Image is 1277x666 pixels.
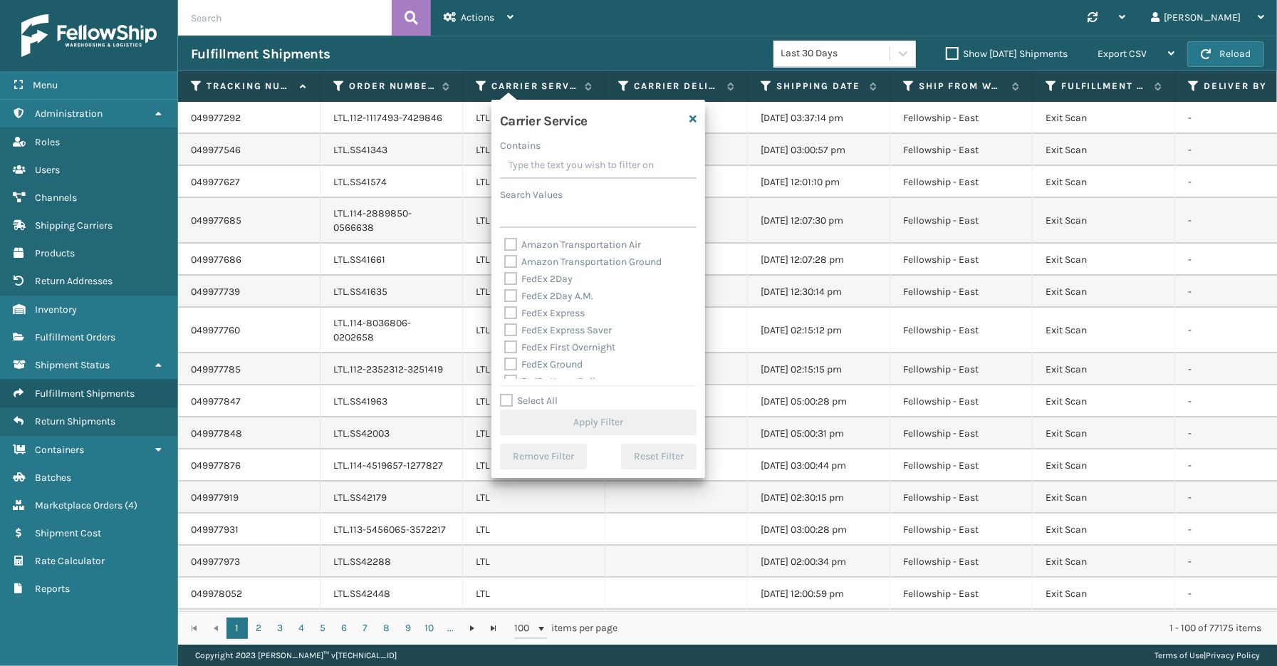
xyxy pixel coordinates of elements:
[1206,650,1260,660] a: Privacy Policy
[1187,41,1264,67] button: Reload
[500,395,558,407] label: Select All
[35,164,60,176] span: Users
[35,275,113,287] span: Return Addresses
[781,46,891,61] div: Last 30 Days
[35,331,115,343] span: Fulfillment Orders
[333,491,387,504] a: LTL.SS42179
[463,102,605,134] td: LTL
[500,108,588,130] h4: Carrier Service
[463,166,605,198] td: LTL
[35,583,70,595] span: Reports
[890,482,1033,514] td: Fellowship - East
[461,11,494,24] span: Actions
[1033,482,1175,514] td: Exit Scan
[500,410,697,435] button: Apply Filter
[776,80,862,93] label: Shipping Date
[748,610,890,642] td: [DATE] 02:01:16 pm
[333,588,390,600] a: LTL.SS42448
[637,621,1261,635] div: 1 - 100 of 77175 items
[35,219,113,231] span: Shipping Carriers
[178,198,320,244] td: 049977685
[463,244,605,276] td: LTL
[890,353,1033,385] td: Fellowship - East
[333,459,443,472] a: LTL.114-4519657-1277827
[191,46,330,63] h3: Fulfillment Shipments
[178,166,320,198] td: 049977627
[463,546,605,578] td: LTL
[467,623,478,634] span: Go to the next page
[504,256,662,268] label: Amazon Transportation Ground
[35,136,60,148] span: Roles
[890,610,1033,642] td: Fellowship - East
[621,444,697,469] button: Reset Filter
[226,618,248,639] a: 1
[504,324,612,336] label: FedEx Express Saver
[1098,48,1147,60] span: Export CSV
[35,415,115,427] span: Return Shipments
[1033,244,1175,276] td: Exit Scan
[748,134,890,166] td: [DATE] 03:00:57 pm
[178,308,320,353] td: 049977760
[890,198,1033,244] td: Fellowship - East
[748,417,890,449] td: [DATE] 05:00:31 pm
[35,527,101,539] span: Shipment Cost
[1033,276,1175,308] td: Exit Scan
[1033,610,1175,642] td: Exit Scan
[462,618,483,639] a: Go to the next page
[35,303,77,316] span: Inventory
[890,546,1033,578] td: Fellowship - East
[35,472,71,484] span: Batches
[1033,385,1175,417] td: Exit Scan
[178,449,320,482] td: 049977876
[748,482,890,514] td: [DATE] 02:30:15 pm
[333,363,443,375] a: LTL.112-2352312-3251419
[1033,198,1175,244] td: Exit Scan
[1033,578,1175,610] td: Exit Scan
[35,192,77,204] span: Channels
[269,618,291,639] a: 3
[463,417,605,449] td: LTL
[463,578,605,610] td: LTL
[1154,650,1204,660] a: Terms of Use
[1033,134,1175,166] td: Exit Scan
[504,358,583,370] label: FedEx Ground
[178,482,320,514] td: 049977919
[35,499,123,511] span: Marketplace Orders
[890,578,1033,610] td: Fellowship - East
[1061,80,1147,93] label: Fulfillment Order Status
[35,555,105,567] span: Rate Calculator
[125,499,137,511] span: ( 4 )
[890,102,1033,134] td: Fellowship - East
[500,187,563,202] label: Search Values
[178,514,320,546] td: 049977931
[1033,308,1175,353] td: Exit Scan
[748,578,890,610] td: [DATE] 12:00:59 pm
[1033,449,1175,482] td: Exit Scan
[748,546,890,578] td: [DATE] 02:00:34 pm
[33,79,58,91] span: Menu
[890,385,1033,417] td: Fellowship - East
[748,102,890,134] td: [DATE] 03:37:14 pm
[463,134,605,166] td: LTL
[890,166,1033,198] td: Fellowship - East
[397,618,419,639] a: 9
[504,273,573,285] label: FedEx 2Day
[748,385,890,417] td: [DATE] 05:00:28 pm
[463,353,605,385] td: LTL
[333,112,442,124] a: LTL.112-1117493-7429846
[178,610,320,642] td: 049978151
[419,618,440,639] a: 10
[333,207,412,234] a: LTL.114-2889850-0566638
[504,307,585,319] label: FedEx Express
[178,353,320,385] td: 049977785
[463,482,605,514] td: LTL
[500,444,587,469] button: Remove Filter
[946,48,1068,60] label: Show [DATE] Shipments
[21,14,157,57] img: logo
[1033,417,1175,449] td: Exit Scan
[1033,514,1175,546] td: Exit Scan
[195,645,397,666] p: Copyright 2023 [PERSON_NAME]™ v [TECHNICAL_ID]
[488,623,499,634] span: Go to the last page
[1033,546,1175,578] td: Exit Scan
[333,427,390,439] a: LTL.SS42003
